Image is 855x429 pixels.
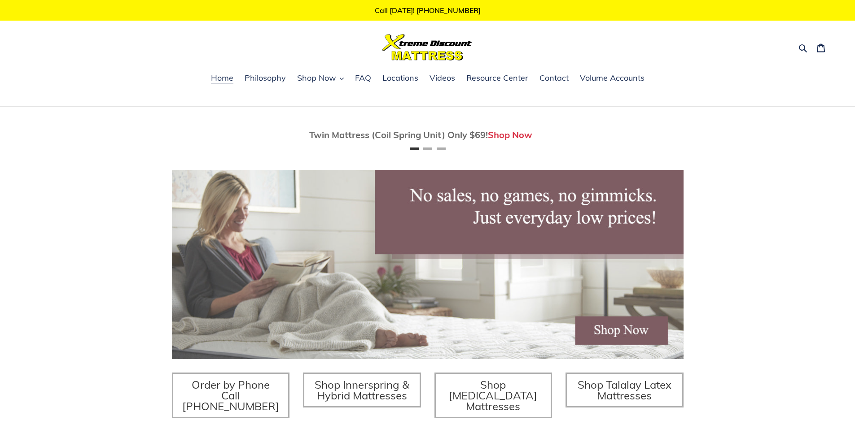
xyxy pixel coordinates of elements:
button: Page 2 [423,147,432,150]
a: Locations [378,72,423,85]
span: Home [211,73,233,83]
a: Home [206,72,238,85]
a: Videos [425,72,460,85]
img: Xtreme Discount Mattress [382,34,472,61]
span: FAQ [355,73,371,83]
span: Shop Now [297,73,336,83]
a: Shop [MEDICAL_DATA] Mattresses [434,373,552,418]
button: Shop Now [293,72,348,85]
a: Shop Innerspring & Hybrid Mattresses [303,373,421,407]
a: Shop Now [488,129,532,140]
span: Philosophy [245,73,286,83]
img: herobannermay2022-1652879215306_1200x.jpg [172,170,684,359]
span: Resource Center [466,73,528,83]
span: Locations [382,73,418,83]
span: Order by Phone Call [PHONE_NUMBER] [182,378,279,413]
span: Videos [430,73,455,83]
button: Page 1 [410,147,419,150]
button: Page 3 [437,147,446,150]
a: Shop Talalay Latex Mattresses [566,373,684,407]
span: Twin Mattress (Coil Spring Unit) Only $69! [309,129,488,140]
span: Shop Innerspring & Hybrid Mattresses [315,378,409,402]
a: Philosophy [240,72,290,85]
span: Contact [539,73,569,83]
a: FAQ [351,72,376,85]
a: Resource Center [462,72,533,85]
span: Volume Accounts [580,73,645,83]
span: Shop Talalay Latex Mattresses [578,378,671,402]
span: Shop [MEDICAL_DATA] Mattresses [449,378,537,413]
a: Order by Phone Call [PHONE_NUMBER] [172,373,290,418]
a: Volume Accounts [575,72,649,85]
a: Contact [535,72,573,85]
